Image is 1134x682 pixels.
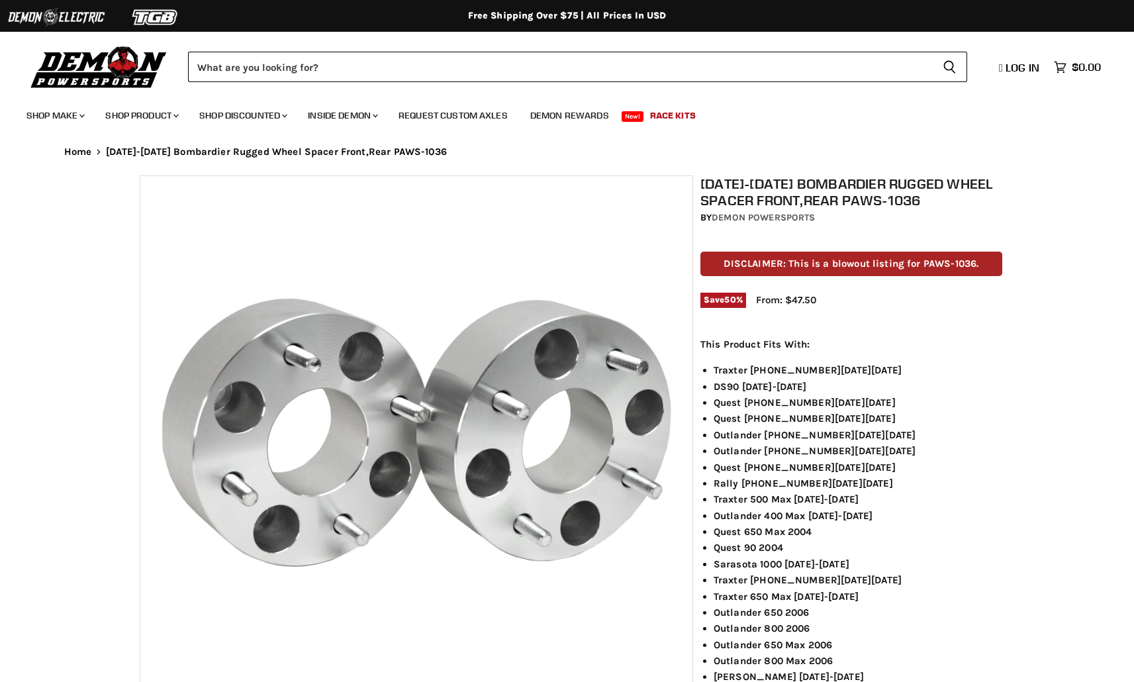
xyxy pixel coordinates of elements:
[700,252,1002,276] p: DISCLAIMER: This is a blowout listing for PAWS-1036.
[714,411,1002,426] li: Quest [PHONE_NUMBER][DATE][DATE]
[106,5,205,30] img: TGB Logo 2
[1047,58,1108,77] a: $0.00
[714,395,1002,411] li: Quest [PHONE_NUMBER][DATE][DATE]
[64,146,92,158] a: Home
[714,443,1002,459] li: Outlander [PHONE_NUMBER][DATE][DATE]
[714,572,1002,588] li: Traxter [PHONE_NUMBER][DATE][DATE]
[714,460,1002,475] li: Quest [PHONE_NUMBER][DATE][DATE]
[17,97,1098,129] ul: Main menu
[756,294,816,306] span: From: $47.50
[1072,61,1101,73] span: $0.00
[714,508,1002,524] li: Outlander 400 Max [DATE]-[DATE]
[189,102,295,129] a: Shop Discounted
[38,10,1097,22] div: Free Shipping Over $75 | All Prices In USD
[700,336,1002,352] p: This Product Fits With:
[1006,61,1039,74] span: Log in
[714,589,1002,605] li: Traxter 650 Max [DATE]-[DATE]
[714,524,1002,540] li: Quest 650 Max 2004
[106,146,447,158] span: [DATE]-[DATE] Bombardier Rugged Wheel Spacer Front,Rear PAWS-1036
[7,5,106,30] img: Demon Electric Logo 2
[298,102,386,129] a: Inside Demon
[714,540,1002,556] li: Quest 90 2004
[38,146,1097,158] nav: Breadcrumbs
[993,62,1047,73] a: Log in
[714,475,1002,491] li: Rally [PHONE_NUMBER][DATE][DATE]
[640,102,706,129] a: Race Kits
[712,212,815,223] a: Demon Powersports
[95,102,187,129] a: Shop Product
[520,102,619,129] a: Demon Rewards
[714,379,1002,395] li: DS90 [DATE]-[DATE]
[932,52,967,82] button: Search
[724,295,735,305] span: 50
[389,102,518,129] a: Request Custom Axles
[700,175,1002,209] h1: [DATE]-[DATE] Bombardier Rugged Wheel Spacer Front,Rear PAWS-1036
[714,491,1002,507] li: Traxter 500 Max [DATE]-[DATE]
[714,427,1002,443] li: Outlander [PHONE_NUMBER][DATE][DATE]
[700,211,1002,225] div: by
[700,293,746,307] span: Save %
[188,52,967,82] form: Product
[622,111,644,122] span: New!
[714,653,1002,669] li: Outlander 800 Max 2006
[714,620,1002,636] li: Outlander 800 2006
[714,556,1002,572] li: Sarasota 1000 [DATE]-[DATE]
[26,43,171,90] img: Demon Powersports
[714,362,1002,378] li: Traxter [PHONE_NUMBER][DATE][DATE]
[17,102,93,129] a: Shop Make
[714,605,1002,620] li: Outlander 650 2006
[188,52,932,82] input: Search
[714,637,1002,653] li: Outlander 650 Max 2006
